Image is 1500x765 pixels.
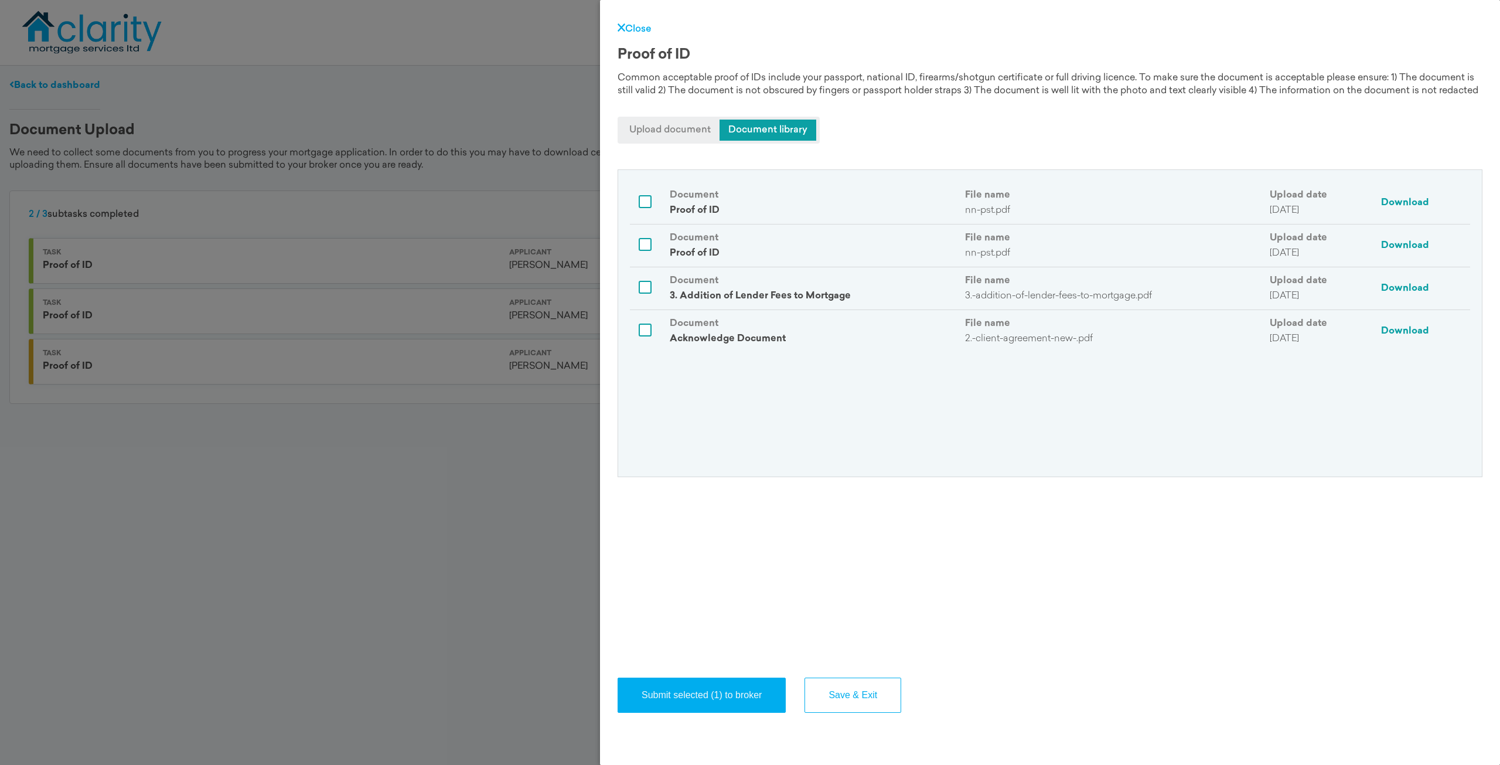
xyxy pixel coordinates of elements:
[670,319,947,334] h4: Document
[1381,284,1429,293] a: Download
[965,319,1252,334] h4: File name
[965,291,1252,301] p: 3.-addition-of-lender-fees-to-mortgage.pdf
[1381,198,1429,208] a: Download
[965,249,1252,258] p: nn-pst.pdf
[618,48,1482,62] div: Proof of ID
[1270,319,1363,334] h4: Upload date
[1381,241,1429,250] a: Download
[670,249,947,258] p: Proof of ID
[965,233,1252,249] h4: File name
[804,678,901,713] button: Save & Exit
[965,276,1252,291] h4: File name
[1270,334,1363,344] p: [DATE]
[618,25,652,34] a: Close
[670,191,947,206] h4: Document
[1270,276,1363,291] h4: Upload date
[670,334,947,344] p: Acknowledge Document
[1270,291,1363,301] p: [DATE]
[720,120,816,141] span: Document library
[618,678,786,713] button: Submit selected (1) to broker
[965,334,1252,344] p: 2.-client-agreement-new-.pdf
[621,120,720,141] span: Upload document
[1270,191,1363,206] h4: Upload date
[618,72,1482,98] div: Common acceptable proof of IDs include your passport, national ID, firearms/shotgun certificate o...
[670,233,947,249] h4: Document
[670,276,947,291] h4: Document
[1270,249,1363,258] p: [DATE]
[1381,327,1429,336] a: Download
[670,206,947,215] p: Proof of ID
[965,191,1252,206] h4: File name
[1270,206,1363,215] p: [DATE]
[670,291,947,301] p: 3. Addition of Lender Fees to Mortgage
[1270,233,1363,249] h4: Upload date
[965,206,1252,215] p: nn-pst.pdf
